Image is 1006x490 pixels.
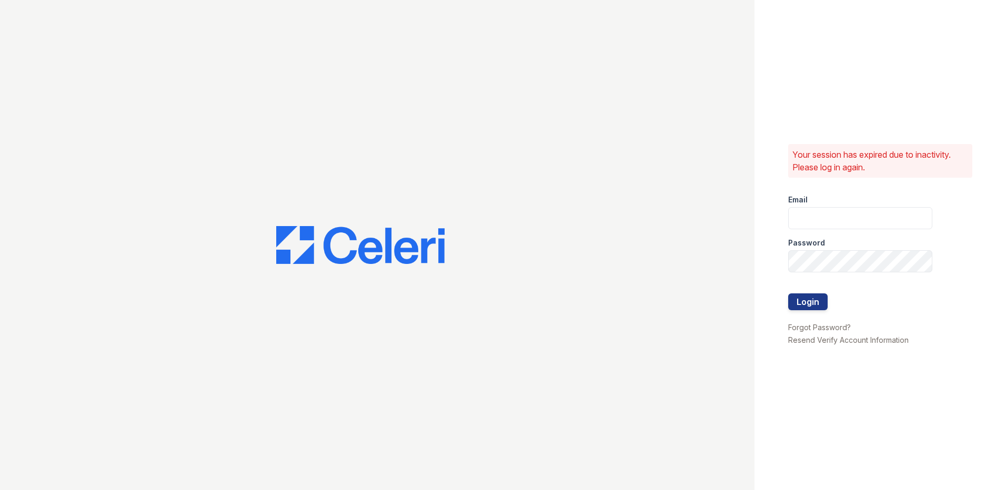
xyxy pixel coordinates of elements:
[276,226,445,264] img: CE_Logo_Blue-a8612792a0a2168367f1c8372b55b34899dd931a85d93a1a3d3e32e68fde9ad4.png
[788,238,825,248] label: Password
[792,148,968,173] p: Your session has expired due to inactivity. Please log in again.
[788,323,851,332] a: Forgot Password?
[788,195,808,205] label: Email
[788,293,828,310] button: Login
[788,335,909,344] a: Resend Verify Account Information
